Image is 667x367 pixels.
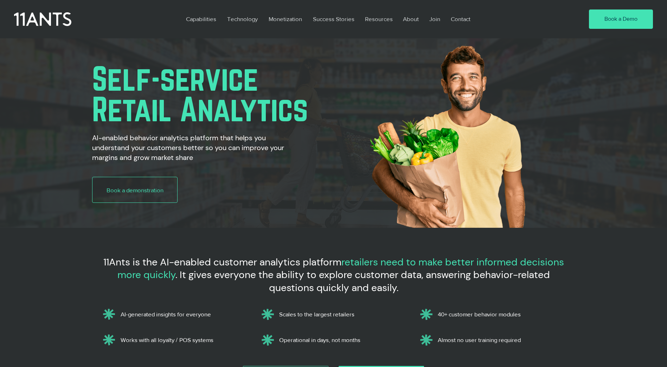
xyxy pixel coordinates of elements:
a: Book a demonstration [92,177,178,203]
a: Success Stories [308,11,360,27]
a: Monetization [263,11,308,27]
p: Operational in days, not months [279,336,407,343]
p: Join [426,11,444,27]
a: Book a Demo [589,9,653,29]
p: Success Stories [309,11,358,27]
span: AI-generated insights for everyone [121,311,211,317]
a: Resources [360,11,398,27]
span: Self-service [92,60,258,97]
p: About [399,11,422,27]
span: Retail Analytics [92,91,308,127]
p: Almost no user training required [438,336,566,343]
span: 11Ants is the AI-enabled customer analytics platform [103,256,341,269]
p: Monetization [265,11,306,27]
p: Technology [224,11,261,27]
a: Contact [445,11,476,27]
span: . It gives everyone the ability to explore customer data, answering behavior-related questions qu... [175,268,550,294]
p: Resources [361,11,396,27]
p: Works with all loyalty / POS systems [121,336,249,343]
h2: AI-enabled behavior analytics platform that helps you understand your customers better so you can... [92,133,303,162]
p: Scales to the largest retailers [279,311,407,318]
a: Capabilities [181,11,222,27]
nav: Site [181,11,569,27]
span: Book a Demo [604,15,637,23]
span: retailers need to make better informed decisions more quickly [117,256,564,281]
span: Book a demonstration [107,186,163,194]
p: Capabilities [182,11,220,27]
a: Join [424,11,445,27]
p: 40+ customer behavior modules [438,311,566,318]
a: About [398,11,424,27]
a: Technology [222,11,263,27]
p: Contact [447,11,474,27]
